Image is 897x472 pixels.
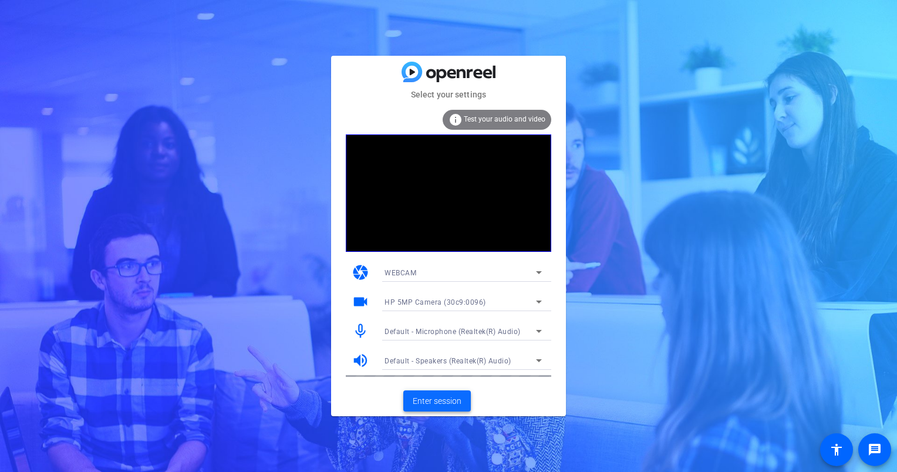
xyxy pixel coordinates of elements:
[352,352,369,369] mat-icon: volume_up
[413,395,461,407] span: Enter session
[402,62,495,82] img: blue-gradient.svg
[448,113,463,127] mat-icon: info
[352,322,369,340] mat-icon: mic_none
[403,390,471,412] button: Enter session
[829,443,844,457] mat-icon: accessibility
[385,328,521,336] span: Default - Microphone (Realtek(R) Audio)
[331,88,566,101] mat-card-subtitle: Select your settings
[385,269,416,277] span: WEBCAM
[385,298,486,306] span: HP 5MP Camera (30c9:0096)
[464,115,545,123] span: Test your audio and video
[352,264,369,281] mat-icon: camera
[868,443,882,457] mat-icon: message
[385,357,511,365] span: Default - Speakers (Realtek(R) Audio)
[352,293,369,311] mat-icon: videocam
